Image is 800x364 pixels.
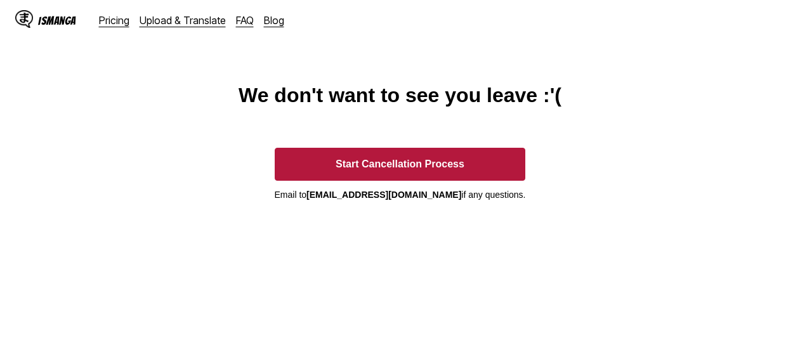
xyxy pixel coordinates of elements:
button: Start Cancellation Process [275,148,526,181]
p: Email to if any questions. [275,190,526,200]
div: IsManga [38,15,76,27]
b: [EMAIL_ADDRESS][DOMAIN_NAME] [306,190,461,200]
a: IsManga LogoIsManga [15,10,99,30]
img: IsManga Logo [15,10,33,28]
a: Pricing [99,14,129,27]
a: Upload & Translate [140,14,226,27]
h1: We don't want to see you leave :'( [239,84,561,107]
a: FAQ [236,14,254,27]
a: Blog [264,14,284,27]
